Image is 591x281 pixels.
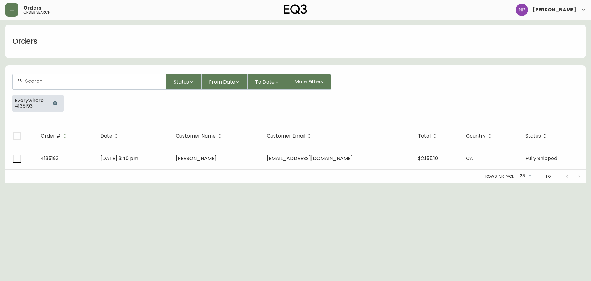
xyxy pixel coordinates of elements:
span: Everywhere [15,98,44,103]
span: 4135193 [41,155,58,162]
span: Date [100,134,112,138]
span: From Date [209,78,235,86]
span: [DATE] 9:40 pm [100,155,138,162]
span: Country [466,134,486,138]
input: Search [25,78,161,84]
span: [EMAIL_ADDRESS][DOMAIN_NAME] [267,155,353,162]
button: Status [166,74,202,90]
p: Rows per page: [485,174,515,179]
span: Fully Shipped [525,155,557,162]
span: Order # [41,134,61,138]
span: Customer Email [267,133,313,139]
button: To Date [248,74,287,90]
span: Date [100,133,120,139]
span: Status [525,133,549,139]
span: Status [525,134,541,138]
span: To Date [255,78,275,86]
span: Customer Name [176,134,216,138]
span: Total [418,134,431,138]
span: Country [466,133,494,139]
h5: order search [23,10,50,14]
span: Customer Email [267,134,305,138]
span: More Filters [295,78,323,85]
span: Orders [23,6,41,10]
span: Customer Name [176,133,224,139]
span: [PERSON_NAME] [533,7,576,12]
img: logo [284,4,307,14]
span: Total [418,133,439,139]
button: From Date [202,74,248,90]
span: [PERSON_NAME] [176,155,217,162]
span: Status [174,78,189,86]
button: More Filters [287,74,331,90]
img: 50f1e64a3f95c89b5c5247455825f96f [516,4,528,16]
span: 4135193 [15,103,44,109]
div: 25 [517,171,533,181]
span: CA [466,155,473,162]
span: Order # [41,133,69,139]
h1: Orders [12,36,38,47]
p: 1-1 of 1 [542,174,555,179]
span: $2,155.10 [418,155,438,162]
